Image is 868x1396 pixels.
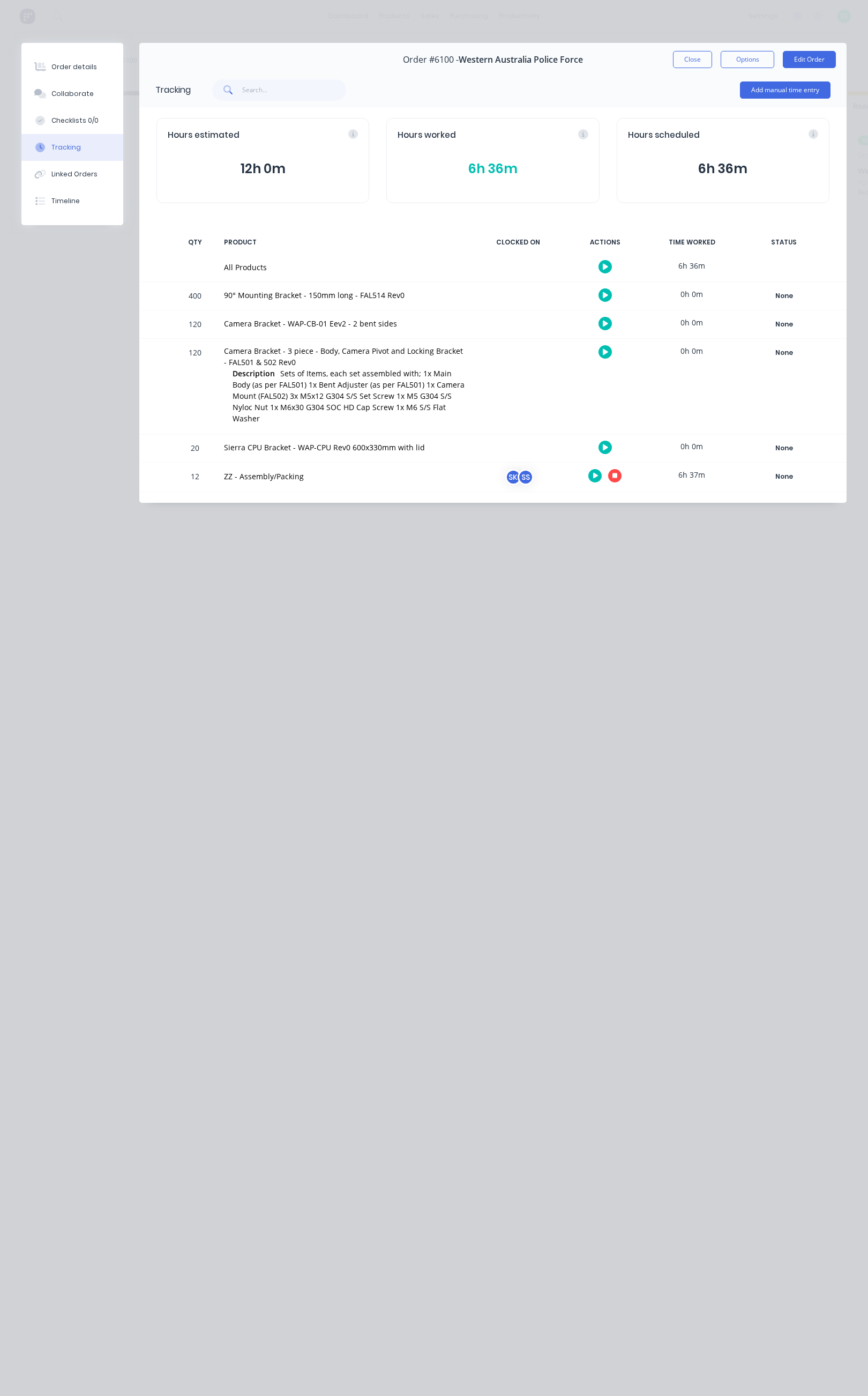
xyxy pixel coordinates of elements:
[565,231,645,254] div: ACTIONS
[21,54,123,80] button: Order details
[745,317,822,331] div: None
[745,441,822,455] div: None
[652,339,732,363] div: 0h 0m
[673,51,712,68] button: Close
[783,51,836,68] button: Edit Order
[628,129,700,142] span: Hours scheduled
[179,284,211,310] div: 400
[652,231,732,254] div: TIME WORKED
[179,231,211,254] div: QTY
[745,470,822,484] div: None
[233,368,275,379] span: Description
[179,436,211,462] div: 20
[21,107,123,134] button: Checklists 0/0
[459,55,583,65] span: Western Australia Police Force
[745,288,823,303] button: None
[168,129,240,142] span: Hours estimated
[721,51,774,68] button: Options
[652,434,732,458] div: 0h 0m
[224,345,465,368] div: Camera Bracket - 3 piece - Body, Camera Pivot and Locking Bracket - FAL501 & 502 Rev0
[233,368,465,424] span: Sets of Items, each set assembled with; 1x Main Body (as per FAL501) 1x Bent Adjuster (as per FAL...
[51,116,99,125] div: Checklists 0/0
[21,188,123,214] button: Timeline
[652,310,732,335] div: 0h 0m
[224,262,465,273] div: All Products
[745,289,822,303] div: None
[224,318,465,329] div: Camera Bracket - WAP-CB-01 Eev2 - 2 bent sides
[745,441,823,456] button: None
[398,129,456,142] span: Hours worked
[652,254,732,278] div: 6h 36m
[652,463,732,487] div: 6h 37m
[51,169,98,179] div: Linked Orders
[218,231,472,254] div: PRODUCT
[21,80,123,107] button: Collaborate
[21,161,123,188] button: Linked Orders
[518,469,534,485] div: SS
[155,84,191,96] div: Tracking
[224,471,465,482] div: ZZ - Assembly/Packing
[179,312,211,338] div: 120
[745,317,823,332] button: None
[51,143,81,152] div: Tracking
[738,231,829,254] div: STATUS
[628,159,818,179] button: 6h 36m
[224,442,465,453] div: Sierra CPU Bracket - WAP-CPU Rev0 600x330mm with lid
[403,55,459,65] span: Order #6100 -
[745,345,823,360] button: None
[478,231,558,254] div: CLOCKED ON
[51,89,94,99] div: Collaborate
[398,159,588,179] button: 6h 36m
[51,62,97,72] div: Order details
[179,464,211,492] div: 12
[21,134,123,161] button: Tracking
[652,282,732,306] div: 0h 0m
[745,469,823,484] button: None
[168,159,358,179] button: 12h 0m
[224,289,465,301] div: 90° Mounting Bracket - 150mm long - FAL514 Rev0
[505,469,521,485] div: SK
[179,340,211,434] div: 120
[740,81,830,99] button: Add manual time entry
[745,346,822,360] div: None
[51,196,80,206] div: Timeline
[242,79,347,101] input: Search...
